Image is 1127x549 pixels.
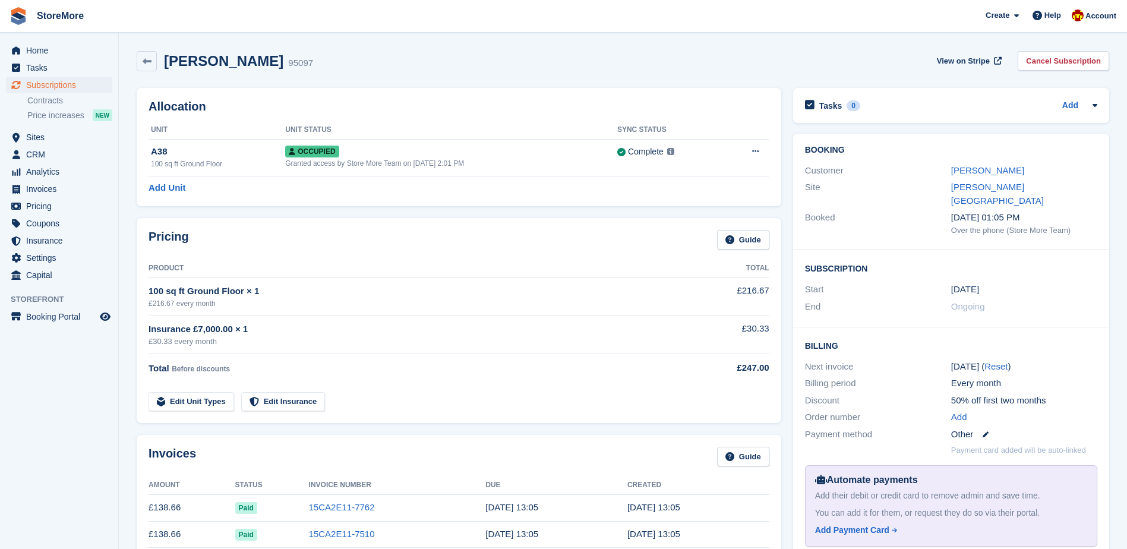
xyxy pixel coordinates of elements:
span: Occupied [285,146,339,157]
div: Discount [805,394,951,408]
div: [DATE] 01:05 PM [951,211,1097,225]
a: Add Payment Card [815,524,1082,537]
span: Before discounts [172,365,230,373]
th: Due [485,476,627,495]
p: Payment card added will be auto-linked [951,444,1086,456]
a: [PERSON_NAME] [951,165,1024,175]
span: Insurance [26,232,97,249]
div: Booked [805,211,951,236]
div: [DATE] ( ) [951,360,1097,374]
time: 2025-07-13 12:05:21 UTC [485,529,538,539]
div: £30.33 every month [149,336,673,348]
div: You can add it for them, or request they do so via their portal. [815,507,1087,519]
a: menu [6,250,112,266]
a: [PERSON_NAME][GEOGRAPHIC_DATA] [951,182,1044,206]
div: Over the phone (Store More Team) [951,225,1097,236]
span: Ongoing [951,301,985,311]
div: End [805,300,951,314]
div: Start [805,283,951,296]
a: Contracts [27,95,112,106]
td: £138.66 [149,494,235,521]
time: 2025-07-12 00:00:00 UTC [951,283,979,296]
div: £216.67 every month [149,298,673,309]
span: Pricing [26,198,97,214]
a: menu [6,163,112,180]
h2: Booking [805,146,1097,155]
img: stora-icon-8386f47178a22dfd0bd8f6a31ec36ba5ce8667c1dd55bd0f319d3a0aa187defe.svg [10,7,27,25]
a: Price increases NEW [27,109,112,122]
a: Edit Insurance [241,392,326,412]
a: Cancel Subscription [1018,51,1109,71]
span: Price increases [27,110,84,121]
div: Billing period [805,377,951,390]
img: Store More Team [1072,10,1084,21]
span: Coupons [26,215,97,232]
td: £138.66 [149,521,235,548]
img: icon-info-grey-7440780725fd019a000dd9b08b2336e03edf1995a4989e88bcd33f0948082b44.svg [667,148,674,155]
a: Edit Unit Types [149,392,234,412]
a: menu [6,232,112,249]
h2: Subscription [805,262,1097,274]
th: Sync Status [617,121,723,140]
span: Sites [26,129,97,146]
div: Complete [628,146,664,158]
th: Product [149,259,673,278]
span: Paid [235,502,257,514]
th: Total [673,259,769,278]
span: Account [1085,10,1116,22]
div: Order number [805,411,951,424]
span: Total [149,363,169,373]
span: Create [986,10,1009,21]
span: Storefront [11,294,118,305]
a: Add [951,411,967,424]
td: £216.67 [673,277,769,315]
a: Reset [984,361,1008,371]
h2: Billing [805,339,1097,351]
th: Amount [149,476,235,495]
a: menu [6,146,112,163]
div: Site [805,181,951,207]
div: Every month [951,377,1097,390]
span: Paid [235,529,257,541]
time: 2025-08-13 12:05:21 UTC [485,502,538,512]
a: menu [6,181,112,197]
th: Unit Status [285,121,617,140]
span: Invoices [26,181,97,197]
div: A38 [151,145,285,159]
a: Guide [717,230,769,250]
time: 2025-08-12 12:05:28 UTC [627,502,680,512]
h2: Allocation [149,100,769,113]
a: 15CA2E11-7762 [309,502,375,512]
h2: Invoices [149,447,196,466]
span: Analytics [26,163,97,180]
th: Created [627,476,769,495]
time: 2025-07-12 12:05:22 UTC [627,529,680,539]
td: £30.33 [673,315,769,354]
span: Capital [26,267,97,283]
span: Tasks [26,59,97,76]
div: 50% off first two months [951,394,1097,408]
div: Add their debit or credit card to remove admin and save time. [815,490,1087,502]
a: StoreMore [32,6,89,26]
a: menu [6,308,112,325]
span: CRM [26,146,97,163]
th: Invoice Number [309,476,486,495]
span: Booking Portal [26,308,97,325]
a: Preview store [98,310,112,324]
span: Settings [26,250,97,266]
span: Subscriptions [26,77,97,93]
a: Guide [717,447,769,466]
div: NEW [93,109,112,121]
a: menu [6,267,112,283]
th: Unit [149,121,285,140]
div: Granted access by Store More Team on [DATE] 2:01 PM [285,158,617,169]
a: menu [6,215,112,232]
div: 95097 [288,56,313,70]
div: 0 [847,100,860,111]
div: £247.00 [673,361,769,375]
div: Add Payment Card [815,524,889,537]
div: Insurance £7,000.00 × 1 [149,323,673,336]
a: Add Unit [149,181,185,195]
div: 100 sq ft Ground Floor × 1 [149,285,673,298]
span: View on Stripe [937,55,990,67]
